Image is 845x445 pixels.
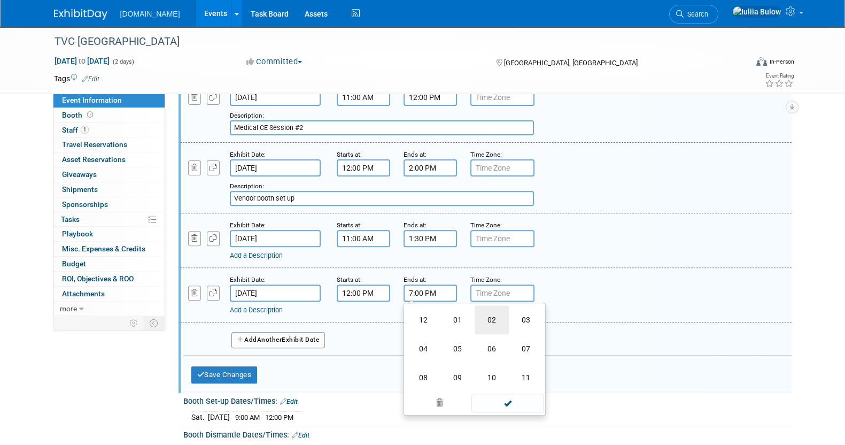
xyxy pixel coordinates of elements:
[85,111,95,119] span: Booth not reserved yet
[62,259,86,268] span: Budget
[509,334,543,363] td: 07
[53,167,165,182] a: Giveaways
[404,285,457,302] input: End Time
[53,93,165,108] a: Event Information
[62,244,145,253] span: Misc. Expenses & Credits
[61,215,80,224] span: Tasks
[230,285,321,302] input: Date
[191,411,208,423] td: Sat.
[230,182,264,190] small: Description:
[53,227,165,241] a: Playbook
[230,191,534,206] input: Description
[53,123,165,137] a: Staff1
[470,285,534,302] input: Time Zone
[62,200,108,209] span: Sponsorships
[509,305,543,334] td: 03
[230,89,321,106] input: Date
[230,230,321,247] input: Date
[60,304,77,313] span: more
[62,185,98,194] span: Shipments
[337,221,362,229] small: Starts at:
[53,212,165,227] a: Tasks
[235,413,293,421] span: 9:00 AM - 12:00 PM
[62,229,93,238] span: Playbook
[337,230,390,247] input: Start Time
[53,257,165,271] a: Budget
[51,32,731,51] div: TVC [GEOGRAPHIC_DATA]
[53,272,165,286] a: ROI, Objectives & ROO
[125,316,143,330] td: Personalize Event Tab Strip
[53,182,165,197] a: Shipments
[684,56,794,72] div: Event Format
[337,276,362,283] small: Starts at:
[81,126,89,134] span: 1
[62,274,134,283] span: ROI, Objectives & ROO
[230,151,266,158] small: Exhibit Date:
[230,306,283,314] a: Add a Description
[54,56,110,66] span: [DATE] [DATE]
[120,10,180,18] span: [DOMAIN_NAME]
[82,75,99,83] a: Edit
[77,57,87,65] span: to
[404,221,427,229] small: Ends at:
[470,396,544,411] a: Done
[280,398,298,405] a: Edit
[764,73,793,79] div: Event Rating
[440,334,475,363] td: 05
[53,242,165,256] a: Misc. Expenses & Credits
[406,396,472,411] a: Clear selection
[54,73,99,84] td: Tags
[243,56,306,67] button: Committed
[470,276,502,283] small: Time Zone:
[406,363,440,392] td: 08
[475,305,509,334] td: 02
[337,151,362,158] small: Starts at:
[183,427,792,441] div: Booth Dismantle Dates/Times:
[732,6,781,18] img: Iuliia Bulow
[475,334,509,363] td: 06
[208,411,230,423] td: [DATE]
[62,155,126,164] span: Asset Reservations
[406,334,440,363] td: 04
[404,89,457,106] input: End Time
[406,305,440,334] td: 12
[53,197,165,212] a: Sponsorships
[404,159,457,177] input: End Time
[337,89,390,106] input: Start Time
[143,316,165,330] td: Toggle Event Tabs
[337,159,390,177] input: Start Time
[62,140,127,149] span: Travel Reservations
[470,230,534,247] input: Time Zone
[62,111,95,119] span: Booth
[404,276,427,283] small: Ends at:
[257,336,282,343] span: Another
[440,363,475,392] td: 09
[62,126,89,134] span: Staff
[230,276,266,283] small: Exhibit Date:
[756,57,767,66] img: Format-Inperson.png
[504,59,638,67] span: [GEOGRAPHIC_DATA], [GEOGRAPHIC_DATA]
[62,96,122,104] span: Event Information
[404,151,427,158] small: Ends at:
[470,159,534,177] input: Time Zone
[470,221,502,229] small: Time Zone:
[230,159,321,177] input: Date
[440,305,475,334] td: 01
[404,230,457,247] input: End Time
[470,151,502,158] small: Time Zone:
[231,332,325,348] button: AddAnotherExhibit Date
[53,287,165,301] a: Attachments
[337,285,390,302] input: Start Time
[53,302,165,316] a: more
[183,393,792,407] div: Booth Set-up Dates/Times:
[509,363,543,392] td: 11
[475,363,509,392] td: 10
[292,432,309,439] a: Edit
[230,221,266,229] small: Exhibit Date:
[62,170,97,179] span: Giveaways
[62,289,105,298] span: Attachments
[230,120,534,135] input: Description
[470,89,534,106] input: Time Zone
[191,366,258,383] button: Save Changes
[53,108,165,122] a: Booth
